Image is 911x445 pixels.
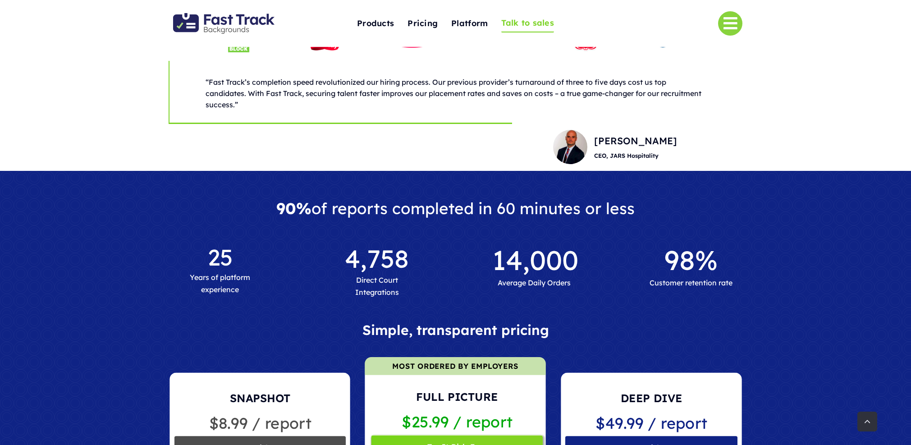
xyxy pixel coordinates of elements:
[169,199,742,218] h3: of reports completed in 60 minutes or less
[206,77,706,111] h5: “Fast Track’s completion speed revolutionized our hiring process. Our previous provider’s turnaro...
[695,243,718,277] span: %
[178,271,262,296] div: Years of platform experience
[451,17,488,31] span: Platform
[451,14,488,33] a: Platform
[492,243,578,277] span: 14,000
[492,277,576,289] div: Average Daily Orders
[357,17,394,31] span: Products
[362,321,549,339] b: Simple, transparent pricing
[173,12,275,22] a: Fast Track Backgrounds Logo
[501,14,554,33] a: Talk to sales
[312,1,599,46] nav: One Page
[594,133,742,149] p: [PERSON_NAME]
[501,16,554,30] span: Talk to sales
[649,277,733,289] div: Customer retention rate
[407,14,438,33] a: Pricing
[208,243,233,271] span: 25
[345,243,409,274] span: 4,758
[407,17,438,31] span: Pricing
[276,198,311,218] strong: 90%
[664,243,695,277] span: 98
[173,13,275,34] img: Fast Track Backgrounds Logo
[335,274,419,298] div: Direct Court Integrations
[553,130,587,164] img: James Rivenbark CEO JARS Hospitality
[594,151,742,161] p: CEO, JARS Hospitality
[718,11,742,36] a: Link to #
